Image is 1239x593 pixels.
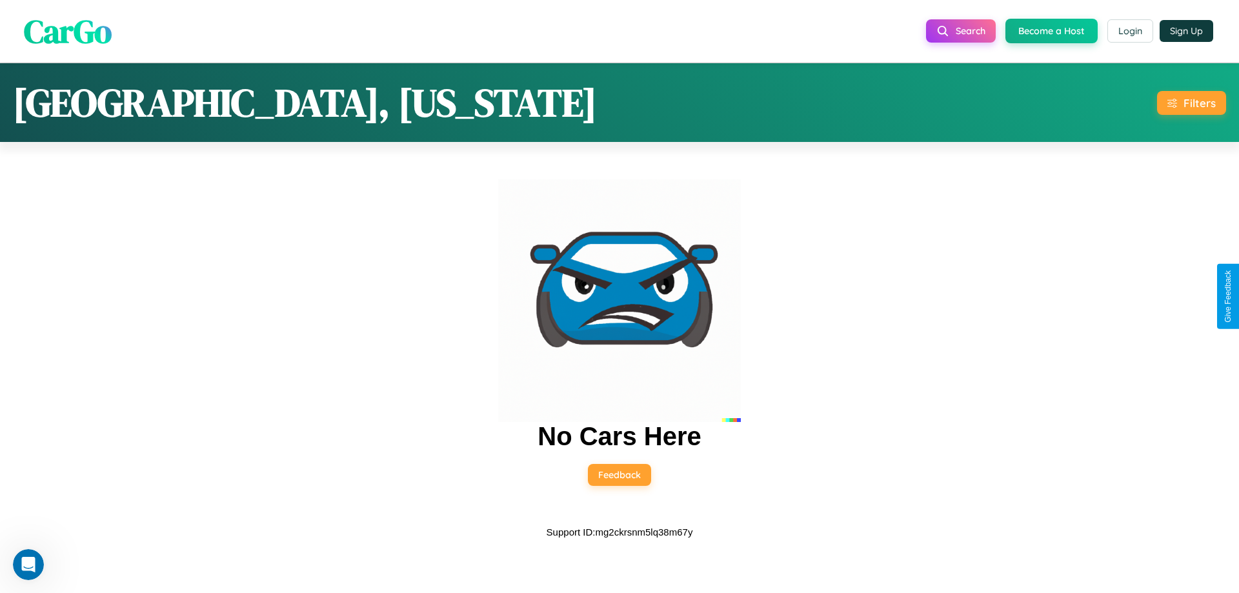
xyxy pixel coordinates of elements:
p: Support ID: mg2ckrsnm5lq38m67y [547,523,693,541]
button: Become a Host [1005,19,1098,43]
iframe: Intercom live chat [13,549,44,580]
button: Sign Up [1160,20,1213,42]
button: Login [1107,19,1153,43]
img: car [498,179,741,422]
button: Feedback [588,464,651,486]
span: CarGo [24,8,112,53]
h1: [GEOGRAPHIC_DATA], [US_STATE] [13,76,597,129]
h2: No Cars Here [538,422,701,451]
div: Give Feedback [1224,270,1233,323]
span: Search [956,25,985,37]
button: Filters [1157,91,1226,115]
button: Search [926,19,996,43]
div: Filters [1184,96,1216,110]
